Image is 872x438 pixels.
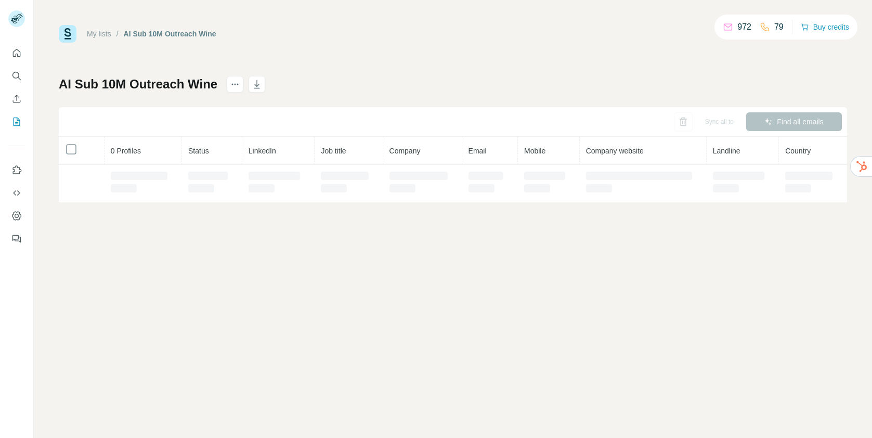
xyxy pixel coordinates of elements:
span: Job title [321,147,346,155]
button: Enrich CSV [8,89,25,108]
button: Search [8,67,25,85]
button: Dashboard [8,207,25,225]
button: Quick start [8,44,25,62]
button: Feedback [8,229,25,248]
span: Mobile [524,147,545,155]
p: 972 [737,21,751,33]
h1: AI Sub 10M Outreach Wine [59,76,217,93]
span: Company website [586,147,644,155]
a: My lists [87,30,111,38]
span: LinkedIn [249,147,276,155]
button: Buy credits [801,20,849,34]
span: 0 Profiles [111,147,141,155]
span: Company [389,147,421,155]
span: Country [785,147,811,155]
div: AI Sub 10M Outreach Wine [124,29,216,39]
span: Landline [713,147,740,155]
button: Use Surfe API [8,184,25,202]
li: / [116,29,119,39]
span: Email [468,147,487,155]
img: Surfe Logo [59,25,76,43]
button: Use Surfe on LinkedIn [8,161,25,179]
span: Status [188,147,209,155]
p: 79 [774,21,784,33]
button: My lists [8,112,25,131]
button: actions [227,76,243,93]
